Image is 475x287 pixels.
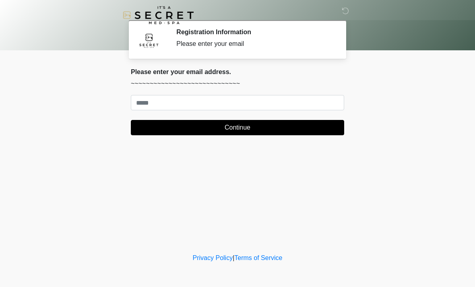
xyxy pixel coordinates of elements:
div: Please enter your email [176,39,332,49]
a: | [233,254,234,261]
p: ~~~~~~~~~~~~~~~~~~~~~~~~~~~~~ [131,79,344,89]
img: Agent Avatar [137,28,161,52]
a: Terms of Service [234,254,282,261]
a: Privacy Policy [193,254,233,261]
img: It's A Secret Med Spa Logo [123,6,194,24]
h2: Registration Information [176,28,332,36]
h2: Please enter your email address. [131,68,344,76]
button: Continue [131,120,344,135]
